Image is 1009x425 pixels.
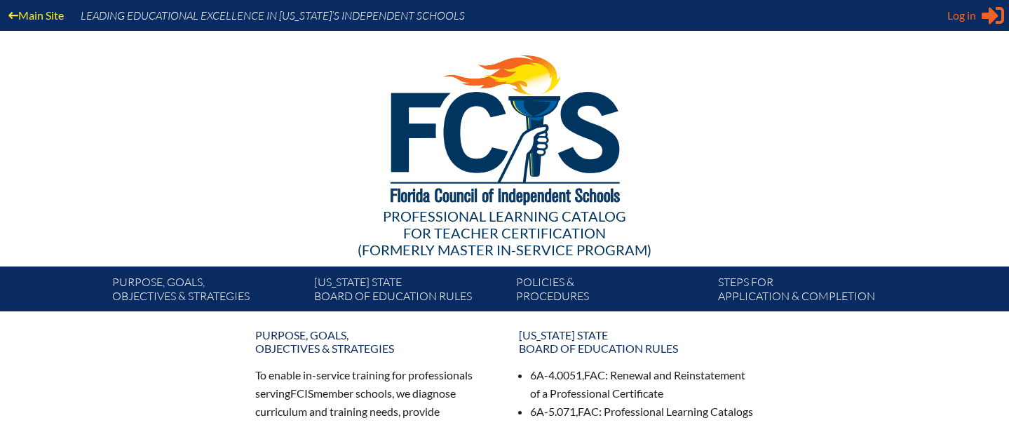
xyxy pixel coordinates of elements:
[712,272,914,311] a: Steps forapplication & completion
[101,208,909,258] div: Professional Learning Catalog (formerly Master In-service Program)
[309,272,510,311] a: [US_STATE] StateBoard of Education rules
[982,4,1004,27] svg: Sign in or register
[584,368,605,382] span: FAC
[510,323,763,360] a: [US_STATE] StateBoard of Education rules
[3,6,69,25] a: Main Site
[947,7,976,24] span: Log in
[247,323,499,360] a: Purpose, goals,objectives & strategies
[530,366,754,403] li: 6A-4.0051, : Renewal and Reinstatement of a Professional Certificate
[578,405,599,418] span: FAC
[290,386,313,400] span: FCIS
[510,272,712,311] a: Policies &Procedures
[530,403,754,421] li: 6A-5.071, : Professional Learning Catalogs
[403,224,606,241] span: for Teacher Certification
[360,31,649,222] img: FCISlogo221.eps
[107,272,309,311] a: Purpose, goals,objectives & strategies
